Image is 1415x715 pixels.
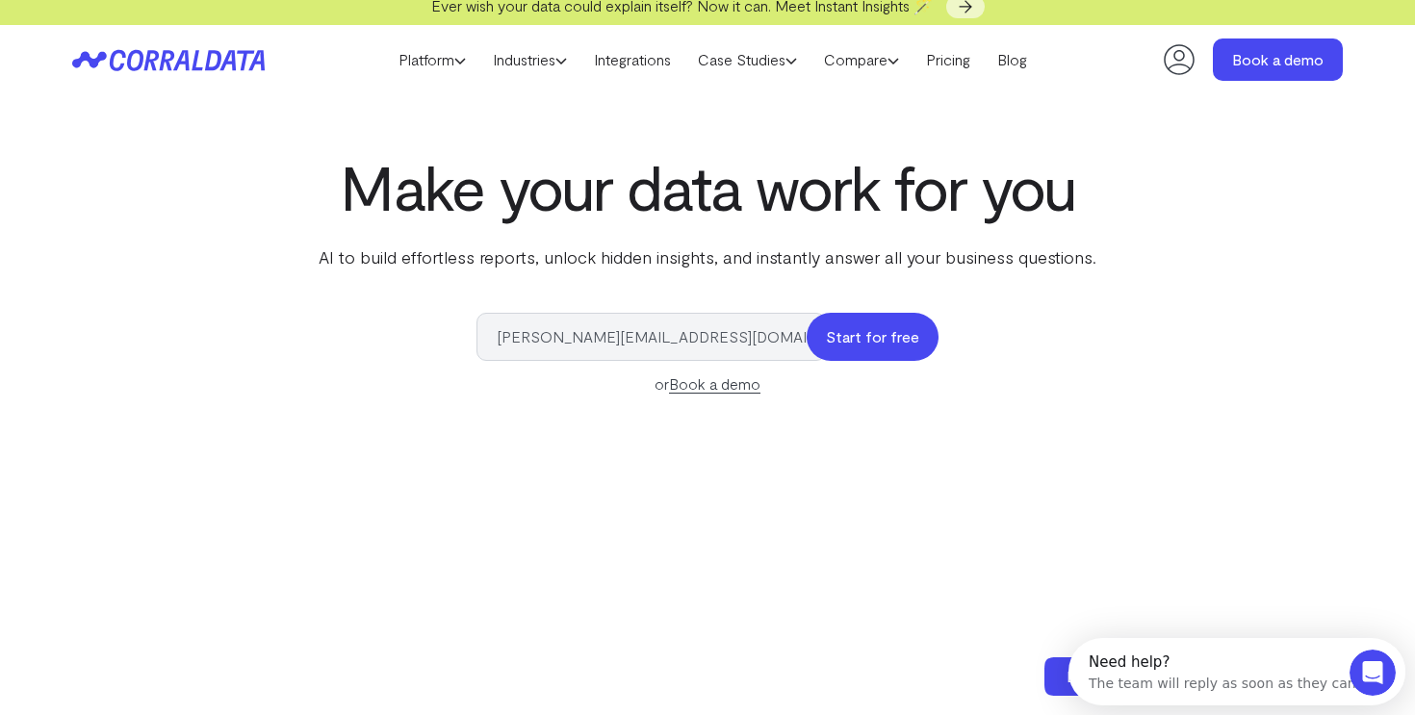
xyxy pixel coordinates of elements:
iframe: Intercom live chat discovery launcher [1068,638,1405,705]
button: Start for free [807,313,939,361]
a: Industries [479,45,580,74]
a: Blog [984,45,1041,74]
p: AI to build effortless reports, unlock hidden insights, and instantly answer all your business qu... [315,244,1100,269]
div: Need help? [20,16,288,32]
div: Open Intercom Messenger [8,8,345,61]
div: or [476,372,939,396]
input: Enter work email* [476,313,826,361]
span: Book a demo [1067,667,1158,685]
a: Compare [810,45,913,74]
a: Platform [385,45,479,74]
a: Book a demo [1044,657,1179,696]
a: Case Studies [684,45,810,74]
a: Pricing [913,45,984,74]
div: The team will reply as soon as they can [20,32,288,52]
a: Book a demo [669,374,760,394]
h1: Make your data work for you [315,152,1100,221]
a: Book a demo [1213,38,1343,81]
iframe: Intercom live chat [1350,650,1396,696]
a: Integrations [580,45,684,74]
